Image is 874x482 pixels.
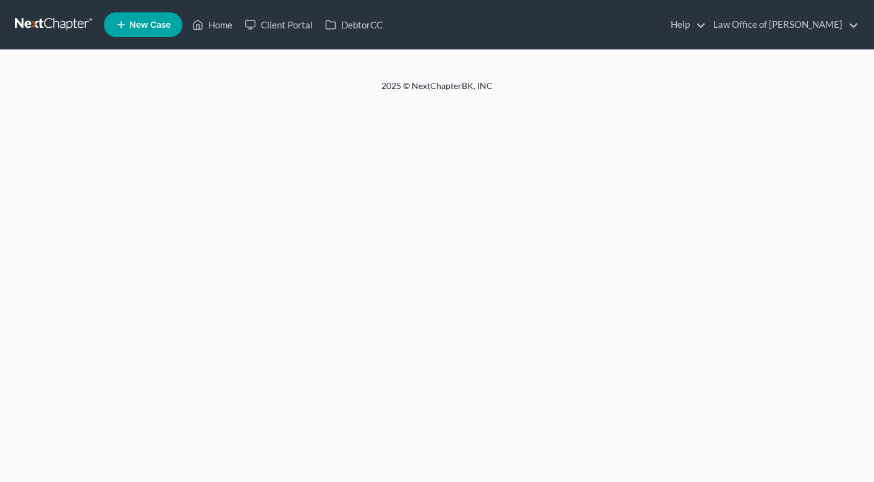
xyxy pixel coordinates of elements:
[239,14,319,36] a: Client Portal
[319,14,389,36] a: DebtorCC
[85,80,789,102] div: 2025 © NextChapterBK, INC
[186,14,239,36] a: Home
[104,12,182,37] new-legal-case-button: New Case
[664,14,706,36] a: Help
[707,14,859,36] a: Law Office of [PERSON_NAME]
